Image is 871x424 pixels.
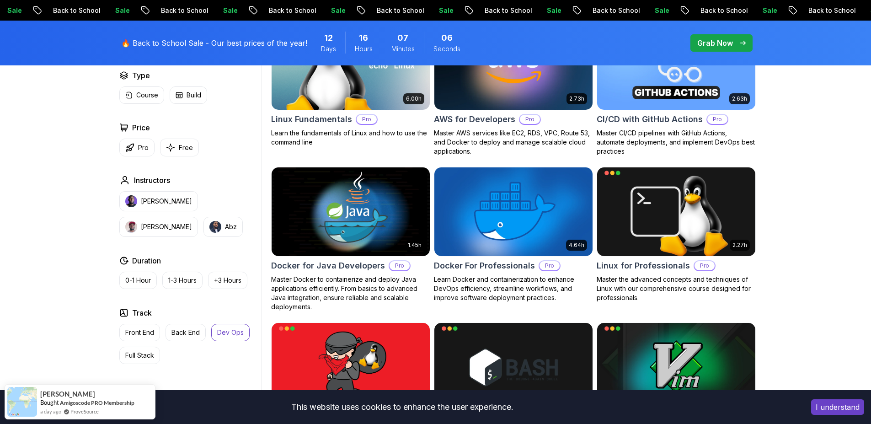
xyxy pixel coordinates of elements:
[597,113,703,126] h2: CI/CD with GitHub Actions
[557,6,619,15] p: Back to School
[811,399,864,415] button: Accept cookies
[233,6,295,15] p: Back to School
[773,6,835,15] p: Back to School
[132,70,150,81] h2: Type
[406,95,422,102] p: 6.00h
[162,272,203,289] button: 1-3 Hours
[225,222,237,231] p: Abz
[732,242,747,249] p: 2.27h
[132,122,150,133] h2: Price
[697,38,733,48] p: Grab Now
[434,167,593,256] img: Docker For Professionals card
[597,275,756,302] p: Master the advanced concepts and techniques of Linux with our comprehensive course designed for p...
[125,351,154,360] p: Full Stack
[168,276,197,285] p: 1-3 Hours
[391,44,415,54] span: Minutes
[187,91,201,100] p: Build
[138,143,149,152] p: Pro
[134,175,170,186] h2: Instructors
[569,242,584,249] p: 4.64h
[271,129,430,147] p: Learn the fundamentals of Linux and how to use the command line
[271,167,430,311] a: Docker for Java Developers card1.45hDocker for Java DevelopersProMaster Docker to containerize an...
[125,195,137,207] img: instructor img
[160,139,199,156] button: Free
[40,408,61,415] span: a day ago
[324,32,333,44] span: 12 Days
[141,197,192,206] p: [PERSON_NAME]
[119,272,157,289] button: 0-1 Hour
[119,347,160,364] button: Full Stack
[272,323,430,412] img: Linux Over The Wire Bandit card
[125,6,187,15] p: Back to School
[211,324,250,341] button: Dev Ops
[597,129,756,156] p: Master CI/CD pipelines with GitHub Actions, automate deployments, and implement DevOps best pract...
[835,6,864,15] p: Sale
[60,399,134,406] a: Amigoscode PRO Membership
[597,259,690,272] h2: Linux for Professionals
[707,115,727,124] p: Pro
[434,259,535,272] h2: Docker For Professionals
[569,95,584,102] p: 2.73h
[203,217,243,237] button: instructor imgAbz
[597,167,755,256] img: Linux for Professionals card
[132,307,152,318] h2: Track
[434,113,515,126] h2: AWS for Developers
[295,6,325,15] p: Sale
[732,95,747,102] p: 2.63h
[355,44,373,54] span: Hours
[141,222,192,231] p: [PERSON_NAME]
[397,32,408,44] span: 7 Minutes
[136,91,158,100] p: Course
[449,6,511,15] p: Back to School
[341,6,403,15] p: Back to School
[7,387,37,417] img: provesource social proof notification image
[40,399,59,406] span: Bought
[121,38,307,48] p: 🔥 Back to School Sale - Our best prices of the year!
[70,408,99,415] a: ProveSource
[271,275,430,311] p: Master Docker to containerize and deploy Java applications efficiently. From basics to advanced J...
[665,6,727,15] p: Back to School
[408,242,422,249] p: 1.45h
[357,115,377,124] p: Pro
[119,86,164,104] button: Course
[434,323,593,412] img: Shell Scripting card
[187,6,217,15] p: Sale
[214,276,241,285] p: +3 Hours
[520,115,540,124] p: Pro
[597,21,756,156] a: CI/CD with GitHub Actions card2.63hNEWCI/CD with GitHub ActionsProMaster CI/CD pipelines with Git...
[434,275,593,302] p: Learn Docker and containerization to enhance DevOps efficiency, streamline workflows, and improve...
[540,261,560,270] p: Pro
[132,382,151,393] h2: Level
[179,143,193,152] p: Free
[433,44,460,54] span: Seconds
[511,6,540,15] p: Sale
[434,129,593,156] p: Master AWS services like EC2, RDS, VPC, Route 53, and Docker to deploy and manage scalable cloud ...
[434,167,593,302] a: Docker For Professionals card4.64hDocker For ProfessionalsProLearn Docker and containerization to...
[271,113,352,126] h2: Linux Fundamentals
[597,323,755,412] img: VIM Essentials card
[119,139,155,156] button: Pro
[434,21,593,156] a: AWS for Developers card2.73hJUST RELEASEDAWS for DevelopersProMaster AWS services like EC2, RDS, ...
[166,324,206,341] button: Back End
[597,167,756,302] a: Linux for Professionals card2.27hLinux for ProfessionalsProMaster the advanced concepts and techn...
[125,221,137,233] img: instructor img
[119,191,198,211] button: instructor img[PERSON_NAME]
[217,328,244,337] p: Dev Ops
[271,21,430,147] a: Linux Fundamentals card6.00hLinux FundamentalsProLearn the fundamentals of Linux and how to use t...
[125,328,154,337] p: Front End
[359,32,368,44] span: 16 Hours
[119,217,198,237] button: instructor img[PERSON_NAME]
[17,6,80,15] p: Back to School
[209,221,221,233] img: instructor img
[132,255,161,266] h2: Duration
[7,397,797,417] div: This website uses cookies to enhance the user experience.
[390,261,410,270] p: Pro
[727,6,756,15] p: Sale
[125,276,151,285] p: 0-1 Hour
[170,86,207,104] button: Build
[441,32,453,44] span: 6 Seconds
[619,6,648,15] p: Sale
[695,261,715,270] p: Pro
[119,324,160,341] button: Front End
[80,6,109,15] p: Sale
